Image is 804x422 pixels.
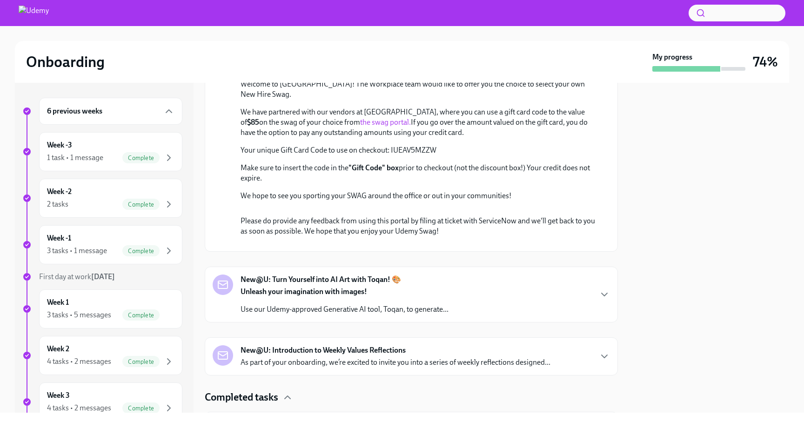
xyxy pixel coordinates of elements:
div: 6 previous weeks [39,98,182,125]
a: Week -13 tasks • 1 messageComplete [22,225,182,264]
h3: 74% [753,54,778,70]
span: Complete [122,201,160,208]
h6: Week -1 [47,233,71,243]
p: Use our Udemy-approved Generative AI tool, Toqan, to generate... [241,304,449,315]
strong: New@U: Introduction to Weekly Values Reflections [241,345,406,355]
a: Week 13 tasks • 5 messagesComplete [22,289,182,328]
p: Make sure to insert the code in the prior to checkout (not the discount box!) Your credit does no... [241,163,595,183]
h6: Week 1 [47,297,69,308]
h6: Week -2 [47,187,72,197]
a: Week -31 task • 1 messageComplete [22,132,182,171]
span: Complete [122,154,160,161]
h6: 6 previous weeks [47,106,102,116]
span: Complete [122,405,160,412]
span: First day at work [39,272,115,281]
p: Please do provide any feedback from using this portal by filing at ticket with ServiceNow and we'... [241,216,595,236]
a: Week 24 tasks • 2 messagesComplete [22,336,182,375]
div: 4 tasks • 2 messages [47,356,111,367]
h6: Week 2 [47,344,69,354]
a: the swag portal. [360,118,411,127]
strong: Unleash your imagination with images! [241,287,367,296]
span: Complete [122,358,160,365]
strong: [DATE] [91,272,115,281]
div: 4 tasks • 2 messages [47,403,111,413]
span: Complete [122,248,160,255]
h4: Completed tasks [205,390,278,404]
p: We hope to see you sporting your SWAG around the office or out in your communities! [241,191,595,201]
strong: "Gift Code" box [348,163,399,172]
strong: New@U: Turn Yourself into AI Art with Toqan! 🎨 [241,275,401,285]
p: Welcome to [GEOGRAPHIC_DATA]! The Workplace team would like to offer you the choice to select you... [241,79,595,100]
p: As part of your onboarding, we’re excited to invite you into a series of weekly reflections desig... [241,357,550,368]
p: Your unique Gift Card Code to use on checkout: IUEAV5MZZW [241,145,595,155]
h6: Week -3 [47,140,72,150]
a: First day at work[DATE] [22,272,182,282]
h2: Onboarding [26,53,105,71]
span: Complete [122,312,160,319]
a: Week 34 tasks • 2 messagesComplete [22,382,182,422]
p: We have partnered with our vendors at [GEOGRAPHIC_DATA], where you can use a gift card code to th... [241,107,595,138]
div: 1 task • 1 message [47,153,103,163]
h6: Week 3 [47,390,70,401]
strong: My progress [652,52,692,62]
a: Week -22 tasksComplete [22,179,182,218]
img: Udemy [19,6,49,20]
div: 3 tasks • 1 message [47,246,107,256]
div: Completed tasks [205,390,618,404]
strong: $85 [247,118,259,127]
div: 2 tasks [47,199,68,209]
div: 3 tasks • 5 messages [47,310,111,320]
